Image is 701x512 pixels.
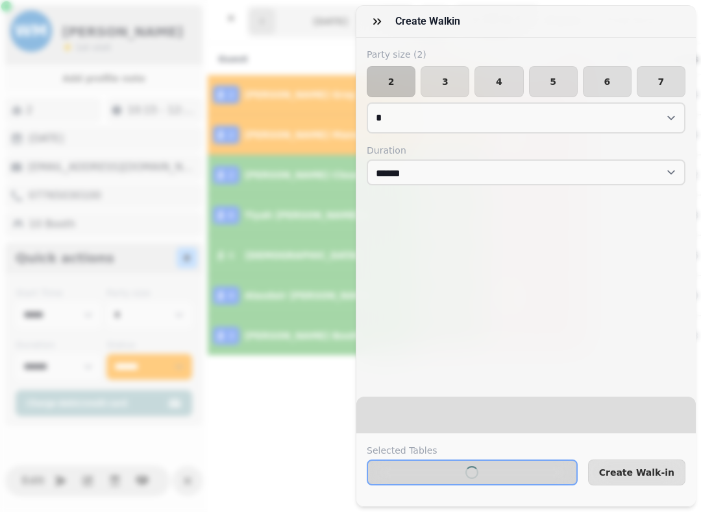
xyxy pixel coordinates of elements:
[637,66,685,97] button: 7
[474,66,523,97] button: 4
[378,77,404,86] span: 2
[540,77,567,86] span: 5
[594,77,621,86] span: 6
[421,66,469,97] button: 3
[367,48,685,61] label: Party size ( 2 )
[648,77,674,86] span: 7
[529,66,578,97] button: 5
[588,460,685,485] button: Create Walk-in
[486,77,512,86] span: 4
[395,14,465,29] h3: Create walkin
[432,77,458,86] span: 3
[583,66,632,97] button: 6
[367,444,578,457] label: Selected Tables
[367,144,685,157] label: Duration
[599,468,674,477] span: Create Walk-in
[367,66,415,97] button: 2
